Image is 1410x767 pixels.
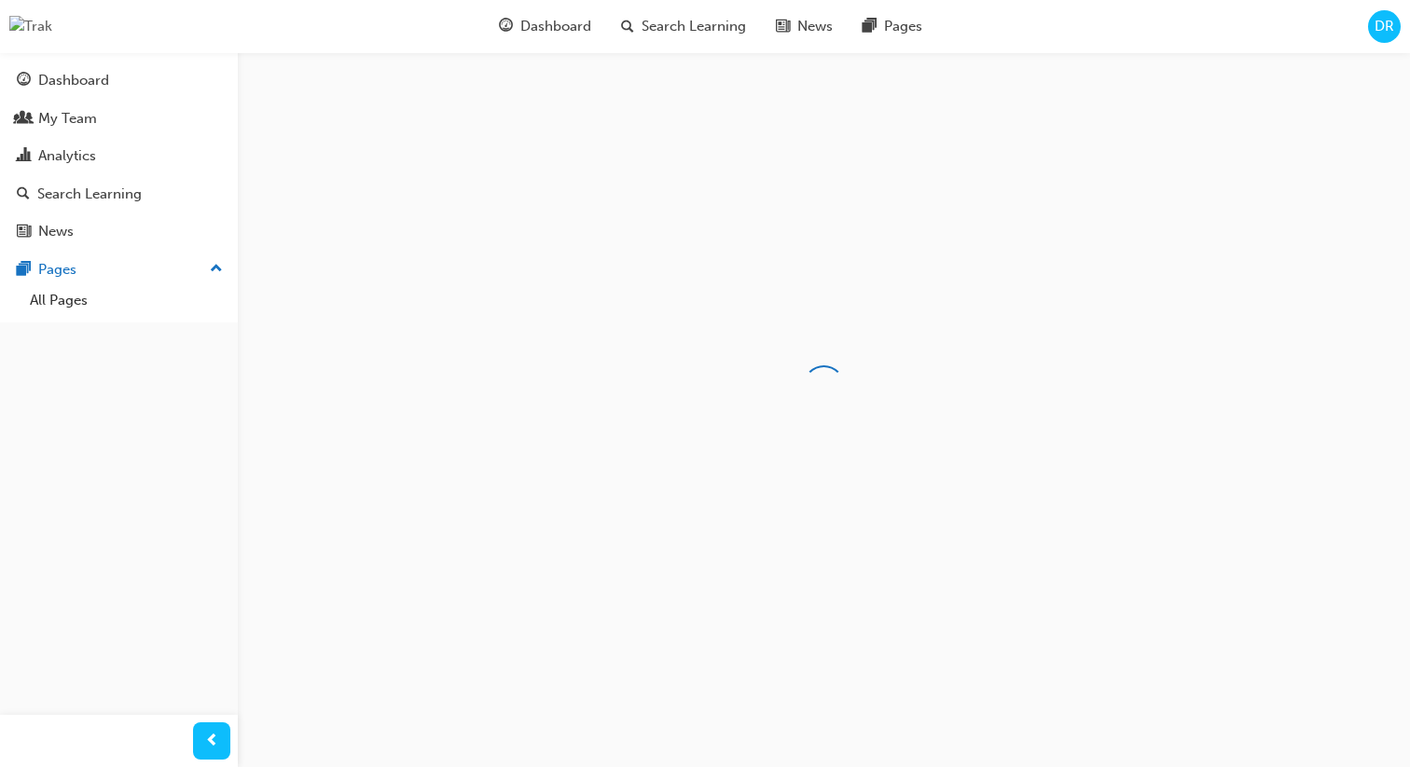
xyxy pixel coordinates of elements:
[7,253,230,287] button: Pages
[7,214,230,249] a: News
[484,7,606,46] a: guage-iconDashboard
[17,262,31,279] span: pages-icon
[7,60,230,253] button: DashboardMy TeamAnalyticsSearch LearningNews
[884,16,922,37] span: Pages
[1368,10,1401,43] button: DR
[38,70,109,91] div: Dashboard
[797,16,833,37] span: News
[17,186,30,203] span: search-icon
[38,108,97,130] div: My Team
[17,148,31,165] span: chart-icon
[37,184,142,205] div: Search Learning
[520,16,591,37] span: Dashboard
[621,15,634,38] span: search-icon
[7,63,230,98] a: Dashboard
[38,259,76,281] div: Pages
[17,73,31,89] span: guage-icon
[38,145,96,167] div: Analytics
[848,7,937,46] a: pages-iconPages
[7,139,230,173] a: Analytics
[606,7,761,46] a: search-iconSearch Learning
[7,102,230,136] a: My Team
[17,111,31,128] span: people-icon
[17,224,31,240] span: news-icon
[7,177,230,212] a: Search Learning
[761,7,848,46] a: news-iconNews
[776,15,790,38] span: news-icon
[499,15,513,38] span: guage-icon
[22,286,230,315] a: All Pages
[210,257,223,281] span: up-icon
[205,730,219,753] span: prev-icon
[642,16,746,37] span: Search Learning
[1375,16,1394,37] span: DR
[9,16,52,37] img: Trak
[863,15,877,38] span: pages-icon
[38,221,74,242] div: News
